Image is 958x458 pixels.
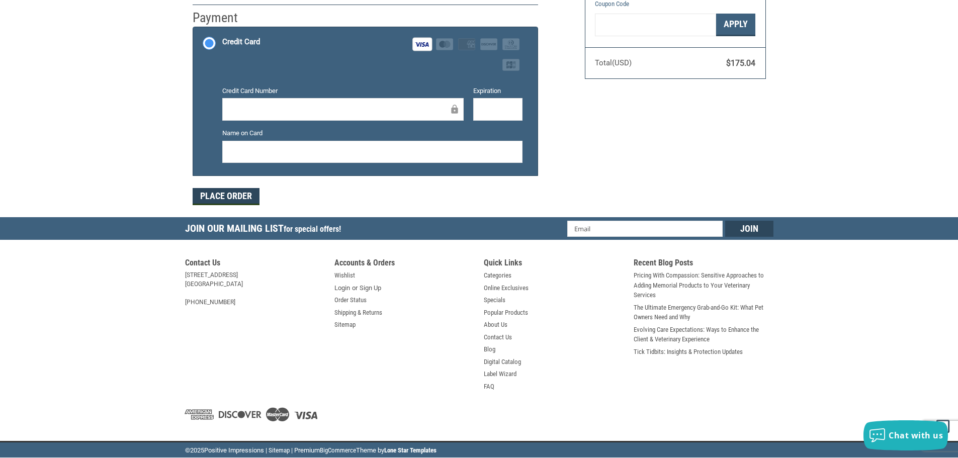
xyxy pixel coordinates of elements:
a: Wishlist [334,270,355,281]
span: © Positive Impressions [185,446,264,454]
h5: Accounts & Orders [334,258,474,270]
h2: Payment [193,10,251,26]
a: Popular Products [484,308,528,318]
a: Label Wizard [484,369,516,379]
label: Expiration [473,86,522,96]
li: | Premium Theme by [291,445,437,458]
input: Gift Certificate or Coupon Code [595,14,716,36]
h5: Contact Us [185,258,325,270]
a: Order Status [334,295,367,305]
span: $175.04 [726,58,755,68]
a: Pricing With Compassion: Sensitive Approaches to Adding Memorial Products to Your Veterinary Serv... [634,270,773,300]
a: Tick Tidbits: Insights & Protection Updates [634,347,743,357]
div: Credit Card [222,34,260,50]
label: Credit Card Number [222,86,464,96]
h5: Recent Blog Posts [634,258,773,270]
a: Shipping & Returns [334,308,382,318]
button: Chat with us [863,420,948,450]
a: Sign Up [360,283,381,293]
a: Online Exclusives [484,283,529,293]
a: Blog [484,344,495,354]
a: About Us [484,320,507,330]
span: Total (USD) [595,58,632,67]
a: Digital Catalog [484,357,521,367]
a: BigCommerce [320,446,356,454]
span: Chat with us [889,430,943,441]
span: or [346,283,364,293]
button: Apply [716,14,755,36]
a: | Sitemap [266,446,290,454]
a: Lone Star Templates [384,446,437,454]
a: Sitemap [334,320,356,330]
h5: Quick Links [484,258,624,270]
span: for special offers! [284,224,341,234]
input: Email [567,221,723,237]
address: [STREET_ADDRESS] [GEOGRAPHIC_DATA] [PHONE_NUMBER] [185,270,325,307]
a: FAQ [484,382,494,392]
a: Evolving Care Expectations: Ways to Enhance the Client & Veterinary Experience [634,325,773,344]
a: Contact Us [484,332,512,342]
a: Login [334,283,350,293]
a: Categories [484,270,511,281]
a: Specials [484,295,505,305]
label: Name on Card [222,128,522,138]
input: Join [725,221,773,237]
button: Place Order [193,188,259,205]
a: The Ultimate Emergency Grab-and-Go Kit: What Pet Owners Need and Why [634,303,773,322]
span: 2025 [190,446,204,454]
h5: Join Our Mailing List [185,217,346,243]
